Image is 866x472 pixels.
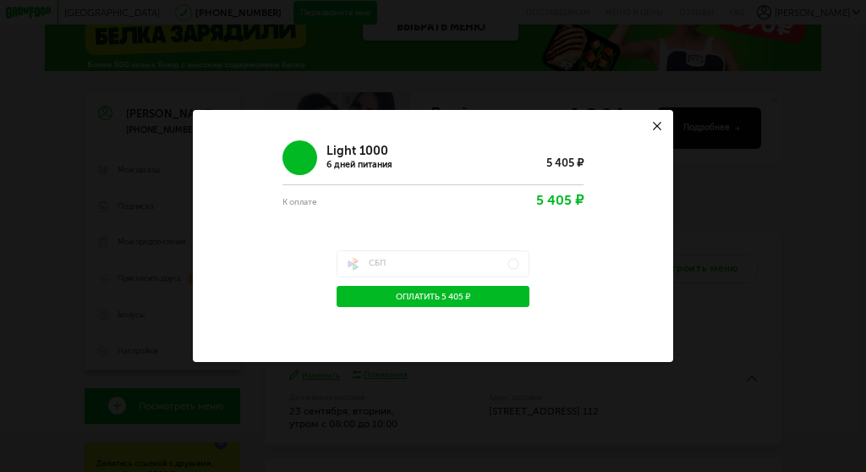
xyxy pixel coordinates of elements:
[493,140,584,175] div: 5 405 ₽
[282,196,373,210] div: К оплате
[326,158,392,172] div: 6 дней питания
[347,257,360,271] img: sbp-pay.a0b1cb1.svg
[536,192,584,208] span: 5 405 ₽
[326,145,392,158] div: Light 1000
[337,286,529,307] button: Оплатить 5 405 ₽
[347,257,386,271] span: СБП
